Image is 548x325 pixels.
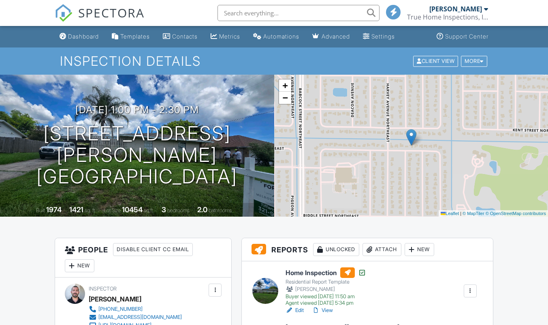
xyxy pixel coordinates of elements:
div: [EMAIL_ADDRESS][DOMAIN_NAME] [98,314,182,321]
span: SPECTORA [78,4,145,21]
span: sq. ft. [85,207,96,213]
span: sq.ft. [144,207,154,213]
h6: Home Inspection [286,267,366,278]
div: Contacts [172,33,198,40]
div: [PHONE_NUMBER] [98,306,143,312]
span: Lot Size [104,207,121,213]
div: 3 [162,205,166,214]
div: [PERSON_NAME] [429,5,482,13]
a: Edit [286,306,304,314]
span: bedrooms [167,207,190,213]
a: Dashboard [56,29,102,44]
div: More [461,56,487,67]
div: Unlocked [313,243,359,256]
a: Support Center [433,29,492,44]
div: 2.0 [197,205,207,214]
div: Support Center [445,33,488,40]
h1: [STREET_ADDRESS][PERSON_NAME] [GEOGRAPHIC_DATA] [13,123,261,187]
a: Zoom out [279,92,291,104]
a: [PHONE_NUMBER] [89,305,182,313]
div: [PERSON_NAME] [89,293,141,305]
div: Automations [263,33,299,40]
span: + [282,80,288,90]
a: Zoom in [279,80,291,92]
div: 10454 [122,205,143,214]
img: Marker [406,129,416,146]
div: Advanced [322,33,350,40]
a: Automations (Basic) [250,29,303,44]
div: 1974 [46,205,62,214]
div: Dashboard [68,33,99,40]
h3: [DATE] 1:00 pm - 2:30 pm [75,104,199,115]
span: Built [36,207,45,213]
div: Agent viewed [DATE] 5:34 pm [286,300,366,306]
a: [EMAIL_ADDRESS][DOMAIN_NAME] [89,313,182,321]
h3: People [55,238,231,278]
div: Disable Client CC Email [113,243,193,256]
div: Residential Report Template [286,279,366,285]
input: Search everything... [217,5,380,21]
div: Client View [413,56,458,67]
a: Metrics [207,29,243,44]
span: | [460,211,461,216]
a: Advanced [309,29,353,44]
a: Settings [360,29,398,44]
div: Metrics [219,33,240,40]
a: Leaflet [441,211,459,216]
span: Inspector [89,286,117,292]
div: [PERSON_NAME] [286,285,366,293]
span: − [282,93,288,103]
div: New [405,243,434,256]
a: Client View [412,58,460,64]
a: SPECTORA [55,11,145,28]
a: Templates [109,29,153,44]
a: © OpenStreetMap contributors [486,211,546,216]
img: The Best Home Inspection Software - Spectora [55,4,72,22]
div: New [65,259,94,272]
a: Home Inspection Residential Report Template [PERSON_NAME] Buyer viewed [DATE] 11:50 am Agent view... [286,267,366,306]
div: True Home Inspections, Inc [407,13,488,21]
div: Templates [120,33,150,40]
h1: Inspection Details [60,54,488,68]
div: Buyer viewed [DATE] 11:50 am [286,293,366,300]
div: Settings [371,33,395,40]
a: View [312,306,333,314]
div: 1421 [69,205,83,214]
a: Contacts [160,29,201,44]
a: © MapTiler [463,211,484,216]
span: bathrooms [209,207,232,213]
h3: Reports [242,238,493,261]
div: Attach [362,243,401,256]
